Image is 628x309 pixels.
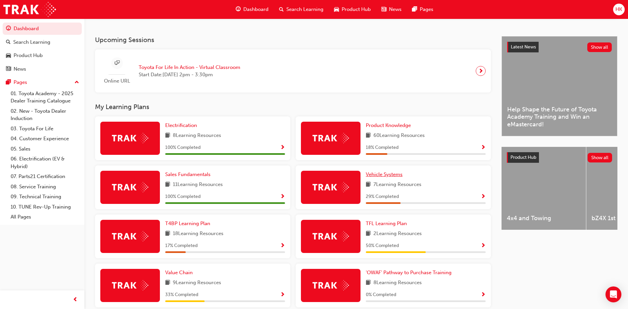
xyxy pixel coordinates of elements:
a: All Pages [8,212,82,222]
div: Search Learning [13,38,50,46]
button: Show Progress [481,193,486,201]
a: Search Learning [3,36,82,48]
span: 9 Learning Resources [173,279,221,287]
span: Show Progress [481,194,486,200]
span: 8 Learning Resources [373,279,422,287]
span: news-icon [6,66,11,72]
button: Show Progress [280,291,285,299]
span: car-icon [6,53,11,59]
img: Trak [112,182,148,192]
a: car-iconProduct Hub [329,3,376,16]
div: Open Intercom Messenger [605,286,621,302]
span: HK [615,6,622,13]
span: guage-icon [236,5,241,14]
span: Product Hub [342,6,371,13]
span: 4x4 and Towing [507,215,581,222]
button: Show Progress [481,291,486,299]
button: Show Progress [481,144,486,152]
span: Show Progress [481,292,486,298]
span: Start Date: [DATE] 2pm - 3:30pm [139,71,240,79]
span: news-icon [381,5,386,14]
span: search-icon [6,39,11,45]
img: Trak [3,2,56,17]
a: 03. Toyota For Life [8,124,82,134]
span: TFL Learning Plan [366,220,407,226]
span: search-icon [279,5,284,14]
img: Trak [313,133,349,143]
span: 2 Learning Resources [373,230,422,238]
span: guage-icon [6,26,11,32]
span: 8 Learning Resources [173,132,221,140]
button: HK [613,4,625,15]
span: up-icon [74,78,79,87]
button: Show all [587,42,612,52]
span: 'OWAF' Pathway to Purchase Training [366,270,452,276]
span: Latest News [511,44,536,50]
a: 04. Customer Experience [8,134,82,144]
span: book-icon [366,132,371,140]
span: 60 Learning Resources [373,132,425,140]
a: guage-iconDashboard [230,3,274,16]
span: Product Hub [510,154,536,160]
span: Show Progress [280,194,285,200]
span: News [389,6,402,13]
span: 100 % Completed [165,193,201,201]
a: T4BP Learning Plan [165,220,213,227]
a: Product Knowledge [366,122,413,129]
span: 18 Learning Resources [173,230,223,238]
a: Value Chain [165,269,195,277]
span: 100 % Completed [165,144,201,152]
h3: Upcoming Sessions [95,36,491,44]
a: 06. Electrification (EV & Hybrid) [8,154,82,171]
span: book-icon [366,279,371,287]
button: Show Progress [280,144,285,152]
span: book-icon [366,181,371,189]
span: 11 Learning Resources [173,181,223,189]
a: Vehicle Systems [366,171,405,178]
span: Show Progress [280,292,285,298]
span: Show Progress [481,243,486,249]
a: 07. Parts21 Certification [8,171,82,182]
a: Latest NewsShow allHelp Shape the Future of Toyota Academy Training and Win an eMastercard! [502,36,617,136]
span: Show Progress [280,145,285,151]
div: News [14,65,26,73]
span: 17 % Completed [165,242,198,250]
h3: My Learning Plans [95,103,491,111]
img: Trak [313,280,349,290]
span: Online URL [100,77,133,85]
span: Value Chain [165,270,193,276]
a: 01. Toyota Academy - 2025 Dealer Training Catalogue [8,89,82,106]
span: 29 % Completed [366,193,399,201]
span: 33 % Completed [165,291,198,299]
a: News [3,63,82,75]
button: DashboardSearch LearningProduct HubNews [3,21,82,76]
span: 7 Learning Resources [373,181,421,189]
span: book-icon [165,132,170,140]
span: Pages [420,6,433,13]
span: prev-icon [73,296,78,304]
button: Pages [3,76,82,89]
a: 'OWAF' Pathway to Purchase Training [366,269,454,277]
a: 05. Sales [8,144,82,154]
span: Product Knowledge [366,122,411,128]
img: Trak [313,231,349,241]
span: pages-icon [412,5,417,14]
a: Online URLToyota For Life In Action - Virtual ClassroomStart Date:[DATE] 2pm - 3:30pm [100,55,486,88]
button: Show Progress [280,242,285,250]
a: TFL Learning Plan [366,220,410,227]
button: Show Progress [280,193,285,201]
a: pages-iconPages [407,3,439,16]
span: car-icon [334,5,339,14]
a: 08. Service Training [8,182,82,192]
span: Show Progress [280,243,285,249]
a: search-iconSearch Learning [274,3,329,16]
span: sessionType_ONLINE_URL-icon [115,59,120,67]
span: Vehicle Systems [366,171,403,177]
a: news-iconNews [376,3,407,16]
span: Dashboard [243,6,268,13]
a: Dashboard [3,23,82,35]
span: book-icon [165,230,170,238]
span: Show Progress [481,145,486,151]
